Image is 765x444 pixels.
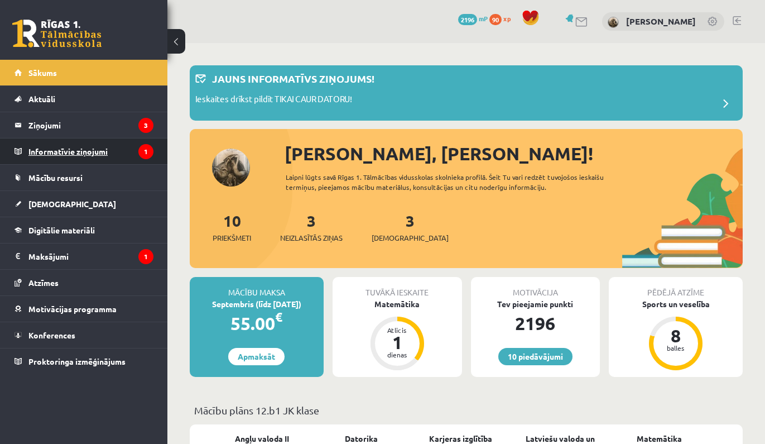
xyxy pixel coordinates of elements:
[15,244,153,269] a: Maksājumi1
[195,71,737,115] a: Jauns informatīvs ziņojums! Ieskaites drīkst pildīt TIKAI CAUR DATORU!
[15,322,153,348] a: Konferences
[28,199,116,209] span: [DEMOGRAPHIC_DATA]
[28,304,117,314] span: Motivācijas programma
[15,191,153,217] a: [DEMOGRAPHIC_DATA]
[381,327,414,333] div: Atlicis
[28,112,153,138] legend: Ziņojumi
[213,211,251,244] a: 10Priekšmeti
[15,86,153,112] a: Aktuāli
[212,71,374,86] p: Jauns informatīvs ziņojums!
[195,93,352,108] p: Ieskaites drīkst pildīt TIKAI CAUR DATORU!
[28,225,95,235] span: Digitālie materiāli
[15,139,153,164] a: Informatīvie ziņojumi1
[190,277,324,298] div: Mācību maksa
[28,356,126,366] span: Proktoringa izmēģinājums
[471,310,600,337] div: 2196
[280,232,343,244] span: Neizlasītās ziņas
[333,277,462,298] div: Tuvākā ieskaite
[15,165,153,190] a: Mācību resursi
[471,298,600,310] div: Tev pieejamie punkti
[498,348,572,365] a: 10 piedāvājumi
[458,14,477,25] span: 2196
[659,345,692,351] div: balles
[372,211,449,244] a: 3[DEMOGRAPHIC_DATA]
[489,14,516,23] a: 90 xp
[479,14,488,23] span: mP
[28,173,83,183] span: Mācību resursi
[15,217,153,243] a: Digitālie materiāli
[286,172,618,192] div: Laipni lūgts savā Rīgas 1. Tālmācības vidusskolas skolnieka profilā. Šeit Tu vari redzēt tuvojošo...
[28,244,153,269] legend: Maksājumi
[275,309,282,325] span: €
[190,298,324,310] div: Septembris (līdz [DATE])
[15,296,153,322] a: Motivācijas programma
[138,118,153,133] i: 3
[381,351,414,358] div: dienas
[15,60,153,85] a: Sākums
[213,232,251,244] span: Priekšmeti
[194,403,738,418] p: Mācību plāns 12.b1 JK klase
[609,298,743,372] a: Sports un veselība 8 balles
[489,14,502,25] span: 90
[372,232,449,244] span: [DEMOGRAPHIC_DATA]
[333,298,462,310] div: Matemātika
[280,211,343,244] a: 3Neizlasītās ziņas
[190,310,324,337] div: 55.00
[659,327,692,345] div: 8
[609,298,743,310] div: Sports un veselība
[471,277,600,298] div: Motivācija
[28,94,55,104] span: Aktuāli
[285,140,743,167] div: [PERSON_NAME], [PERSON_NAME]!
[15,112,153,138] a: Ziņojumi3
[138,144,153,159] i: 1
[138,249,153,264] i: 1
[12,20,102,47] a: Rīgas 1. Tālmācības vidusskola
[228,348,285,365] a: Apmaksāt
[333,298,462,372] a: Matemātika Atlicis 1 dienas
[609,277,743,298] div: Pēdējā atzīme
[28,278,59,288] span: Atzīmes
[626,16,696,27] a: [PERSON_NAME]
[28,139,153,164] legend: Informatīvie ziņojumi
[28,330,75,340] span: Konferences
[381,333,414,351] div: 1
[608,17,619,28] img: Linda Burkovska
[503,14,511,23] span: xp
[15,348,153,374] a: Proktoringa izmēģinājums
[15,270,153,295] a: Atzīmes
[28,68,57,78] span: Sākums
[458,14,488,23] a: 2196 mP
